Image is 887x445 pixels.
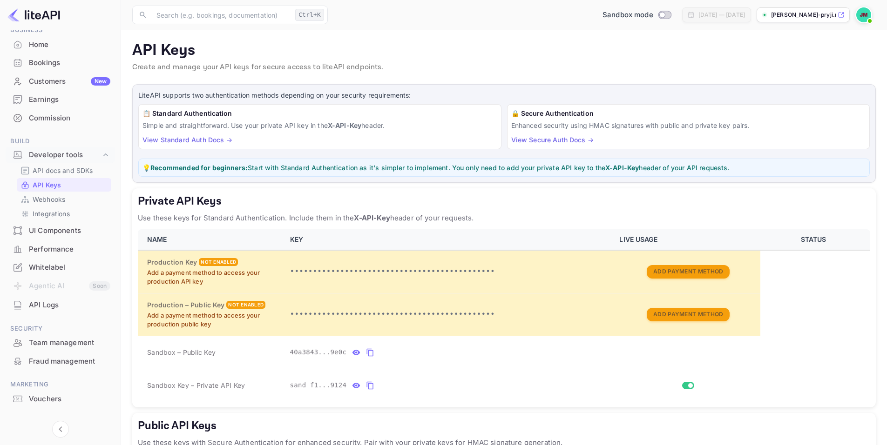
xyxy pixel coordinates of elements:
[760,229,870,250] th: STATUS
[6,54,115,72] div: Bookings
[295,9,324,21] div: Ctrl+K
[511,108,866,119] h6: 🔒 Secure Authentication
[142,120,497,130] p: Simple and straightforward. Use your private API key in the header.
[6,36,115,53] a: Home
[698,11,745,19] div: [DATE] — [DATE]
[138,194,870,209] h5: Private API Keys
[599,10,675,20] div: Switch to Production mode
[17,164,111,177] div: API docs and SDKs
[147,311,279,329] p: Add a payment method to access your production public key
[6,91,115,108] a: Earnings
[614,229,760,250] th: LIVE USAGE
[138,213,870,224] p: Use these keys for Standard Authentication. Include them in the header of your requests.
[29,394,110,405] div: Vouchers
[647,308,730,321] button: Add Payment Method
[7,7,60,22] img: LiteAPI logo
[6,390,115,408] div: Vouchers
[142,108,497,119] h6: 📋 Standard Authentication
[138,229,870,402] table: private api keys table
[6,240,115,258] a: Performance
[6,352,115,371] div: Fraud management
[138,90,870,100] p: LiteAPI supports two authentication methods depending on your security requirements:
[6,259,115,277] div: Whitelabel
[290,380,347,390] span: sand_f1...9124
[29,262,110,273] div: Whitelabel
[29,338,110,348] div: Team management
[17,207,111,220] div: Integrations
[138,418,870,433] h5: Public API Keys
[150,164,248,172] strong: Recommended for beginners:
[29,94,110,105] div: Earnings
[6,54,115,71] a: Bookings
[151,6,291,24] input: Search (e.g. bookings, documentation)
[328,121,361,129] strong: X-API-Key
[605,164,639,172] strong: X-API-Key
[91,77,110,86] div: New
[6,240,115,259] div: Performance
[147,381,245,389] span: Sandbox Key – Private API Key
[33,166,93,175] p: API docs and SDKs
[33,180,61,190] p: API Keys
[29,58,110,68] div: Bookings
[6,324,115,334] span: Security
[354,213,390,222] strong: X-API-Key
[6,379,115,390] span: Marketing
[290,266,609,277] p: •••••••••••••••••••••••••••••••••••••••••••••
[29,356,110,367] div: Fraud management
[29,244,110,255] div: Performance
[6,136,115,146] span: Build
[6,36,115,54] div: Home
[290,309,609,320] p: •••••••••••••••••••••••••••••••••••••••••••••
[29,150,101,160] div: Developer tools
[6,73,115,91] div: CustomersNew
[33,209,70,219] p: Integrations
[6,352,115,370] a: Fraud management
[132,62,876,73] p: Create and manage your API keys for secure access to liteAPI endpoints.
[29,40,110,50] div: Home
[603,10,653,20] span: Sandbox mode
[147,347,216,357] span: Sandbox – Public Key
[647,310,730,318] a: Add Payment Method
[6,390,115,407] a: Vouchers
[20,180,108,190] a: API Keys
[6,334,115,351] a: Team management
[132,41,876,60] p: API Keys
[511,136,594,144] a: View Secure Auth Docs →
[29,113,110,124] div: Commission
[199,258,238,266] div: Not enabled
[6,147,115,163] div: Developer tools
[20,209,108,219] a: Integrations
[511,120,866,130] p: Enhanced security using HMAC signatures with public and private key pairs.
[284,229,614,250] th: KEY
[29,300,110,311] div: API Logs
[6,25,115,35] span: Business
[6,222,115,239] a: UI Components
[147,268,279,286] p: Add a payment method to access your production API key
[6,334,115,352] div: Team management
[33,194,65,204] p: Webhooks
[6,73,115,90] a: CustomersNew
[290,347,347,357] span: 40a3843...9e0c
[6,259,115,276] a: Whitelabel
[17,178,111,192] div: API Keys
[6,222,115,240] div: UI Components
[147,300,224,310] h6: Production – Public Key
[147,257,197,267] h6: Production Key
[6,296,115,314] div: API Logs
[20,194,108,204] a: Webhooks
[52,421,69,438] button: Collapse navigation
[6,91,115,109] div: Earnings
[20,166,108,175] a: API docs and SDKs
[17,193,111,206] div: Webhooks
[29,226,110,236] div: UI Components
[856,7,871,22] img: Jordan Mason
[647,265,730,279] button: Add Payment Method
[29,76,110,87] div: Customers
[226,301,265,309] div: Not enabled
[771,11,836,19] p: [PERSON_NAME]-pryji.nui...
[6,296,115,313] a: API Logs
[647,267,730,275] a: Add Payment Method
[138,229,284,250] th: NAME
[6,109,115,126] a: Commission
[6,109,115,127] div: Commission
